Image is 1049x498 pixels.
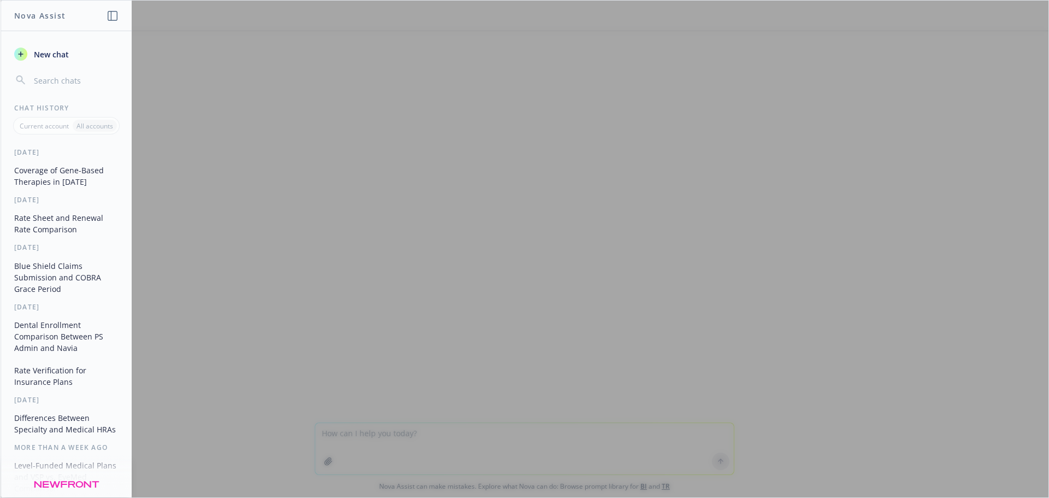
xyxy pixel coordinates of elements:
div: [DATE] [1,195,132,204]
p: Current account [20,121,69,131]
button: Differences Between Specialty and Medical HRAs [10,409,123,438]
button: Coverage of Gene-Based Therapies in [DATE] [10,161,123,191]
div: More than a week ago [1,443,132,452]
button: Rate Sheet and Renewal Rate Comparison [10,209,123,238]
div: [DATE] [1,395,132,405]
h1: Nova Assist [14,10,66,21]
div: Chat History [1,103,132,113]
p: All accounts [76,121,113,131]
button: Level-Funded Medical Plans and VSP vs. EyeMed Comparison [10,456,123,497]
input: Search chats [32,73,119,88]
button: New chat [10,44,123,64]
div: [DATE] [1,148,132,157]
button: Rate Verification for Insurance Plans [10,361,123,391]
div: [DATE] [1,243,132,252]
button: Blue Shield Claims Submission and COBRA Grace Period [10,257,123,298]
span: New chat [32,49,69,60]
button: Dental Enrollment Comparison Between PS Admin and Navia [10,316,123,357]
div: [DATE] [1,302,132,312]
